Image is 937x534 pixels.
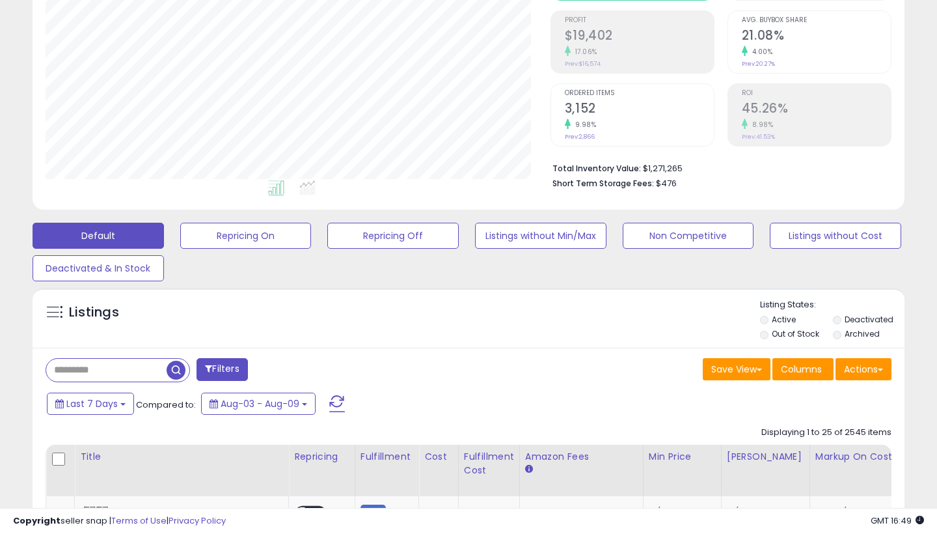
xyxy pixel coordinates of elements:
span: Avg. Buybox Share [742,17,891,24]
button: Listings without Min/Max [475,223,606,249]
label: Active [772,314,796,325]
small: Amazon Fees. [525,464,533,475]
span: Last 7 Days [66,397,118,410]
span: 2025-08-17 16:49 GMT [871,514,924,527]
div: Repricing [294,450,349,464]
h2: 3,152 [565,101,714,119]
div: Fulfillment Cost [464,450,514,477]
span: $476 [656,177,677,190]
label: Archived [845,328,880,339]
button: Last 7 Days [47,393,134,415]
button: Filters [197,358,247,381]
th: The percentage added to the cost of goods (COGS) that forms the calculator for Min & Max prices. [809,445,933,496]
p: Listing States: [760,299,905,311]
button: Actions [835,358,891,380]
b: Total Inventory Value: [552,163,641,174]
small: Prev: $16,574 [565,60,601,68]
h2: 21.08% [742,28,891,46]
h5: Listings [69,303,119,322]
small: Prev: 41.53% [742,133,775,141]
span: ROI [742,90,891,97]
small: 17.06% [571,47,597,57]
strong: Copyright [13,514,61,527]
small: Prev: 20.27% [742,60,775,68]
li: $1,271,265 [552,160,882,175]
span: Profit [565,17,714,24]
h2: $19,402 [565,28,714,46]
b: Short Term Storage Fees: [552,178,654,189]
button: Default [33,223,164,249]
span: Compared to: [136,399,196,411]
div: Title [80,450,283,464]
span: Ordered Items [565,90,714,97]
button: Save View [703,358,770,380]
button: Repricing On [180,223,312,249]
small: 8.98% [748,120,774,130]
div: Cost [424,450,453,464]
a: Terms of Use [111,514,167,527]
small: 9.98% [571,120,597,130]
h2: 45.26% [742,101,891,119]
div: Displaying 1 to 25 of 2545 items [761,427,891,439]
div: Min Price [649,450,716,464]
div: Markup on Cost [815,450,928,464]
button: Non Competitive [623,223,754,249]
div: Amazon Fees [525,450,638,464]
button: Deactivated & In Stock [33,255,164,281]
button: Listings without Cost [770,223,901,249]
label: Deactivated [845,314,893,325]
div: seller snap | | [13,515,226,527]
small: 4.00% [748,47,773,57]
button: Columns [772,358,834,380]
label: Out of Stock [772,328,819,339]
span: Columns [781,363,822,376]
a: Privacy Policy [169,514,226,527]
span: Aug-03 - Aug-09 [221,397,299,410]
small: Prev: 2,866 [565,133,595,141]
button: Aug-03 - Aug-09 [201,393,316,415]
div: Fulfillment [360,450,413,464]
div: [PERSON_NAME] [727,450,804,464]
button: Repricing Off [327,223,459,249]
